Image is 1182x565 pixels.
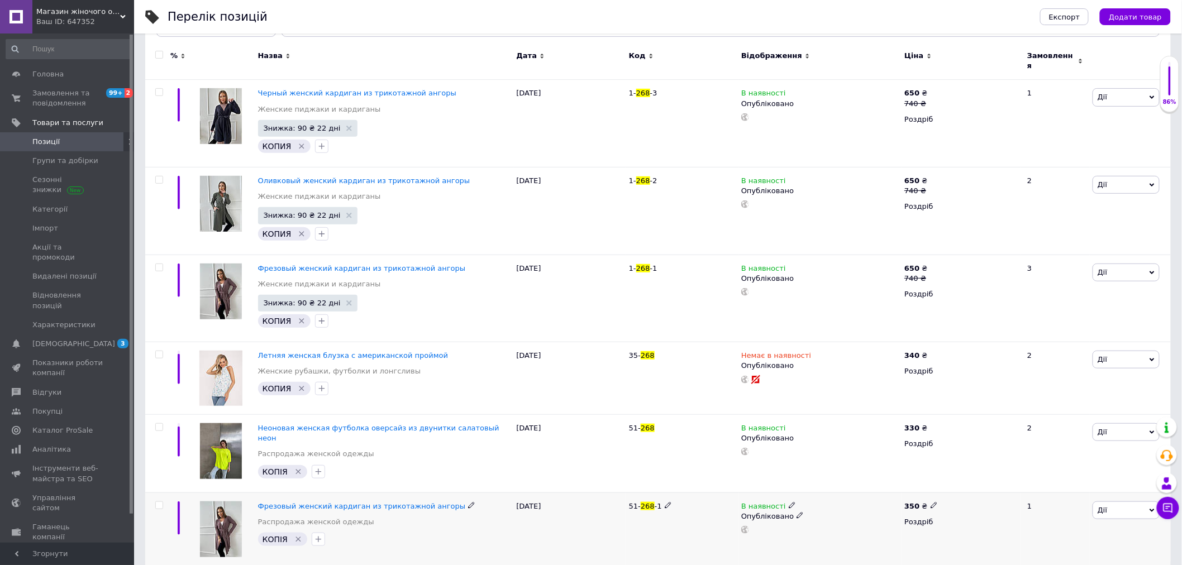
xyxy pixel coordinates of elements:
[904,264,927,274] div: ₴
[106,88,125,98] span: 99+
[258,424,499,442] span: Неоновая женская футболка оверсайз из двунитки салатовый неон
[904,439,1018,449] div: Роздріб
[200,176,242,232] img: Оливковый женский кардиган из трикотажной ангоры
[904,88,927,98] div: ₴
[629,89,636,97] span: 1-
[636,264,650,272] span: 268
[650,176,657,185] span: -2
[294,535,303,544] svg: Видалити мітку
[263,142,292,151] span: КОПИЯ
[904,423,927,433] div: ₴
[741,89,786,100] span: В наявності
[32,387,61,398] span: Відгуки
[514,415,626,493] div: [DATE]
[258,51,283,61] span: Назва
[904,176,919,185] b: 650
[258,264,466,272] a: Фрезовый женский кардиган из трикотажной ангоры
[297,317,306,325] svg: Видалити мітку
[904,89,919,97] b: 650
[1098,355,1107,363] span: Дії
[1021,80,1090,167] div: 1
[904,351,919,360] b: 340
[741,99,899,109] div: Опубліковано
[904,99,927,109] div: 740 ₴
[904,351,927,361] div: ₴
[1098,506,1107,514] span: Дії
[741,176,786,188] span: В наявності
[32,425,93,435] span: Каталог ProSale
[904,176,927,186] div: ₴
[117,339,128,348] span: 3
[1021,167,1090,255] div: 2
[258,104,381,114] a: Женские пиджаки и кардиганы
[904,51,923,61] span: Ціна
[258,517,374,527] a: Распродажа женской одежды
[636,176,650,185] span: 268
[32,444,71,454] span: Аналітика
[264,125,341,132] span: Знижка: 90 ₴ 22 дні
[1098,268,1107,276] span: Дії
[297,229,306,238] svg: Видалити мітку
[297,384,306,393] svg: Видалити мітку
[1157,497,1179,519] button: Чат з покупцем
[1098,93,1107,101] span: Дії
[904,186,927,196] div: 740 ₴
[1161,98,1179,106] div: 86%
[1021,415,1090,493] div: 2
[650,264,657,272] span: -1
[904,274,927,284] div: 740 ₴
[514,342,626,415] div: [DATE]
[904,517,1018,527] div: Роздріб
[1027,51,1075,71] span: Замовлення
[263,229,292,238] span: КОПИЯ
[741,351,811,363] span: Немає в наявності
[904,366,1018,376] div: Роздріб
[297,142,306,151] svg: Видалити мітку
[904,424,919,432] b: 330
[264,212,341,219] span: Знижка: 90 ₴ 22 дні
[263,535,288,544] span: КОПІЯ
[904,264,919,272] b: 650
[636,89,650,97] span: 268
[200,264,242,319] img: Фрезовый женский кардиган из трикотажной ангоры
[199,351,242,406] img: Летняя женская блузка с американской проймой
[1049,13,1080,21] span: Експорт
[629,264,636,272] span: 1-
[168,11,268,23] div: Перелік позицій
[32,339,115,349] span: [DEMOGRAPHIC_DATA]
[200,501,242,557] img: Фрезовый женский кардиган из трикотажной ангоры
[629,502,641,510] span: 51-
[6,39,132,59] input: Пошук
[258,89,456,97] span: Черный женский кардиган из трикотажной ангоры
[32,290,103,310] span: Відновлення позицій
[1040,8,1089,25] button: Експорт
[36,7,120,17] span: Магазин жіночого одягу "Стрекоза"
[32,137,60,147] span: Позиції
[263,317,292,325] span: КОПИЯ
[263,467,288,476] span: КОПІЯ
[264,299,341,307] span: Знижка: 90 ₴ 22 дні
[741,274,899,284] div: Опубліковано
[1098,180,1107,189] span: Дії
[741,511,899,521] div: Опубліковано
[1109,13,1162,21] span: Додати товар
[32,406,63,416] span: Покупці
[741,502,786,514] span: В наявності
[125,88,134,98] span: 2
[32,271,97,281] span: Видалені позиції
[629,51,646,61] span: Код
[32,463,103,483] span: Інструменти веб-майстра та SEO
[32,522,103,542] span: Гаманець компанії
[904,501,937,511] div: ₴
[258,191,381,202] a: Женские пиджаки и кардиганы
[1021,255,1090,342] div: 3
[32,223,58,233] span: Імпорт
[32,358,103,378] span: Показники роботи компанії
[904,114,1018,125] div: Роздріб
[741,51,802,61] span: Відображення
[258,279,381,289] a: Женские пиджаки и кардиганы
[655,502,662,510] span: -1
[258,351,449,360] a: Летняя женская блузка с американской проймой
